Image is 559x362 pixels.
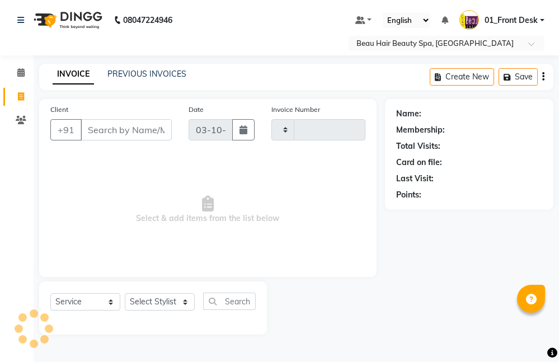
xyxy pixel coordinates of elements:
div: Points: [396,189,421,201]
label: Invoice Number [271,105,320,115]
a: PREVIOUS INVOICES [107,69,186,79]
div: Membership: [396,124,445,136]
label: Date [189,105,204,115]
label: Client [50,105,68,115]
input: Search or Scan [203,293,256,310]
span: Select & add items from the list below [50,154,365,266]
div: Last Visit: [396,173,434,185]
input: Search by Name/Mobile/Email/Code [81,119,172,140]
a: INVOICE [53,64,94,84]
div: Total Visits: [396,140,440,152]
button: Save [499,68,538,86]
button: Create New [430,68,494,86]
span: 01_Front Desk [485,15,538,26]
img: logo [29,4,105,36]
div: Name: [396,108,421,120]
img: 01_Front Desk [459,10,479,30]
iframe: chat widget [512,317,548,351]
b: 08047224946 [123,4,172,36]
button: +91 [50,119,82,140]
div: Card on file: [396,157,442,168]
